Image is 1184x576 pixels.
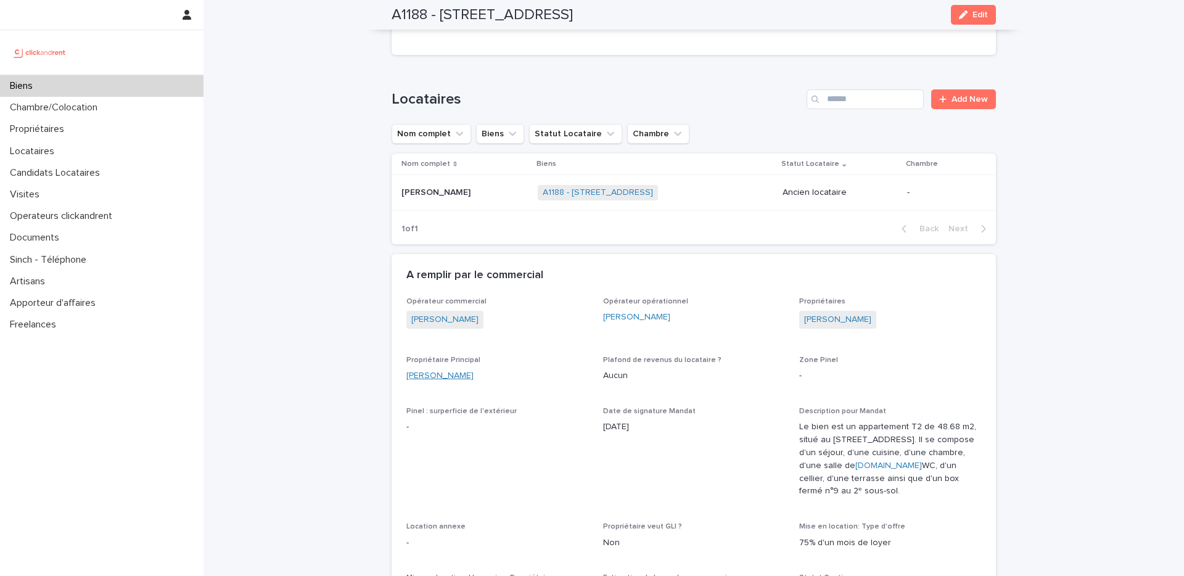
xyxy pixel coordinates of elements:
[543,187,653,198] a: A1188 - [STREET_ADDRESS]
[907,187,976,198] p: -
[406,421,588,434] p: -
[529,124,622,144] button: Statut Locataire
[406,408,517,415] span: Pinel : surperficie de l'extérieur
[804,313,871,326] a: [PERSON_NAME]
[406,298,487,305] span: Opérateur commercial
[401,157,450,171] p: Nom complet
[931,89,996,109] a: Add New
[799,523,905,530] span: Mise en location: Type d'offre
[5,80,43,92] p: Biens
[972,10,988,19] span: Edit
[781,157,839,171] p: Statut Locataire
[799,356,838,364] span: Zone Pinel
[392,124,471,144] button: Nom complet
[5,189,49,200] p: Visites
[406,537,588,549] p: -
[536,157,556,171] p: Biens
[401,185,473,198] p: [PERSON_NAME]
[406,523,466,530] span: Location annexe
[892,223,943,234] button: Back
[603,523,682,530] span: Propriétaire veut GLI ?
[943,223,996,234] button: Next
[807,89,924,109] input: Search
[603,408,696,415] span: Date de signature Mandat
[912,224,939,233] span: Back
[5,146,64,157] p: Locataires
[5,232,69,244] p: Documents
[5,167,110,179] p: Candidats Locataires
[5,319,66,331] p: Freelances
[411,313,479,326] a: [PERSON_NAME]
[906,157,938,171] p: Chambre
[10,40,70,65] img: UCB0brd3T0yccxBKYDjQ
[5,254,96,266] p: Sinch - Téléphone
[406,356,480,364] span: Propriétaire Principal
[603,298,688,305] span: Opérateur opérationnel
[855,461,922,470] a: [DOMAIN_NAME]
[603,356,721,364] span: Plafond de revenus du locataire ?
[5,210,122,222] p: Operateurs clickandrent
[392,175,996,211] tr: [PERSON_NAME][PERSON_NAME] A1188 - [STREET_ADDRESS] Ancien locataire-
[951,5,996,25] button: Edit
[5,123,74,135] p: Propriétaires
[952,95,988,104] span: Add New
[392,214,428,244] p: 1 of 1
[799,298,845,305] span: Propriétaires
[406,269,543,282] h2: A remplir par le commercial
[392,91,802,109] h1: Locataires
[406,369,474,382] a: [PERSON_NAME]
[627,124,689,144] button: Chambre
[603,421,785,434] p: [DATE]
[476,124,524,144] button: Biens
[5,276,55,287] p: Artisans
[603,311,670,324] a: [PERSON_NAME]
[799,421,981,498] p: Le bien est un appartement T2 de 48.68 m2, situé au [STREET_ADDRESS]. Il se compose d'un séjour, ...
[603,537,785,549] p: Non
[603,369,785,382] p: Aucun
[392,6,573,24] h2: A1188 - [STREET_ADDRESS]
[5,297,105,309] p: Apporteur d'affaires
[783,187,897,198] p: Ancien locataire
[948,224,976,233] span: Next
[799,408,886,415] span: Description pour Mandat
[5,102,107,113] p: Chambre/Colocation
[799,369,981,382] p: -
[799,537,981,549] p: 75% d'un mois de loyer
